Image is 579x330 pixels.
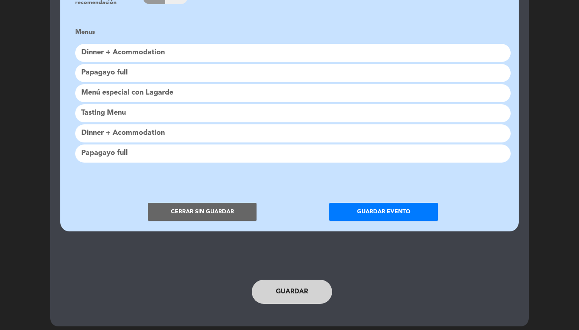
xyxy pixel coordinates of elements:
[75,27,511,37] div: Menus
[148,203,257,221] button: Cerrar sin guardar
[329,203,438,221] button: Guardar evento
[75,84,511,102] div: Menú especial con Lagarde
[75,144,511,163] div: Papagayo full
[75,44,511,62] div: Dinner + Acommodation
[276,287,308,297] span: Guardar
[75,124,511,142] div: Dinner + Acommodation
[252,280,332,304] button: Guardar
[75,64,511,82] div: Papagayo full
[75,104,511,122] div: Tasting Menu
